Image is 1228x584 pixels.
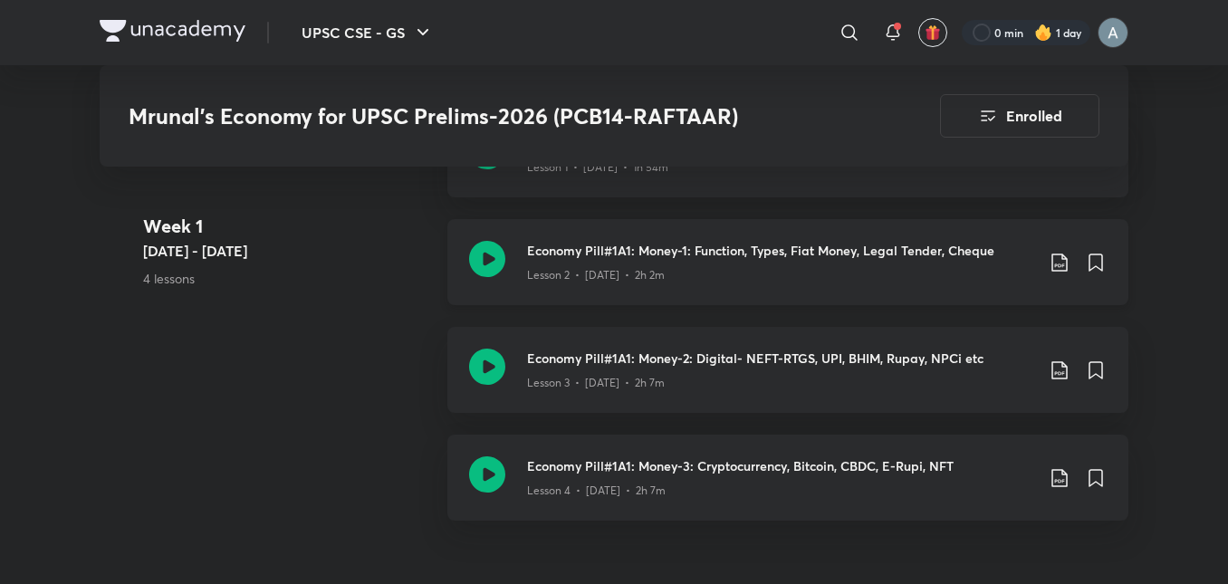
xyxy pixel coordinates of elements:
p: Lesson 3 • [DATE] • 2h 7m [527,375,665,391]
h3: Economy Pill#1A1: Money-2: Digital- NEFT-RTGS, UPI, BHIM, Rupay, NPCi etc [527,349,1034,368]
p: Lesson 4 • [DATE] • 2h 7m [527,483,666,499]
h3: Economy Pill#1A1: Money-3: Cryptocurrency, Bitcoin, CBDC, E-Rupi, NFT [527,456,1034,475]
img: avatar [925,24,941,41]
h5: [DATE] - [DATE] [143,240,433,262]
img: AMAN KUMAR [1098,17,1128,48]
button: Enrolled [940,94,1099,138]
a: Economy Pill#1A1: Money-2: Digital- NEFT-RTGS, UPI, BHIM, Rupay, NPCi etcLesson 3 • [DATE] • 2h 7m [447,327,1128,435]
img: Company Logo [100,20,245,42]
p: Lesson 1 • [DATE] • 1h 54m [527,159,668,176]
h4: Week 1 [143,213,433,240]
a: Economy Pill#1A1: Money-1: Function, Types, Fiat Money, Legal Tender, ChequeLesson 2 • [DATE] • 2... [447,219,1128,327]
button: avatar [918,18,947,47]
a: Company Logo [100,20,245,46]
img: streak [1034,24,1052,42]
p: Lesson 2 • [DATE] • 2h 2m [527,267,665,283]
button: UPSC CSE - GS [291,14,445,51]
a: Economy Pill#1A1: Money-3: Cryptocurrency, Bitcoin, CBDC, E-Rupi, NFTLesson 4 • [DATE] • 2h 7m [447,435,1128,542]
h3: Economy Pill#1A1: Money-1: Function, Types, Fiat Money, Legal Tender, Cheque [527,241,1034,260]
h3: Mrunal’s Economy for UPSC Prelims-2026 (PCB14-RAFTAAR) [129,103,838,129]
p: 4 lessons [143,269,433,288]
